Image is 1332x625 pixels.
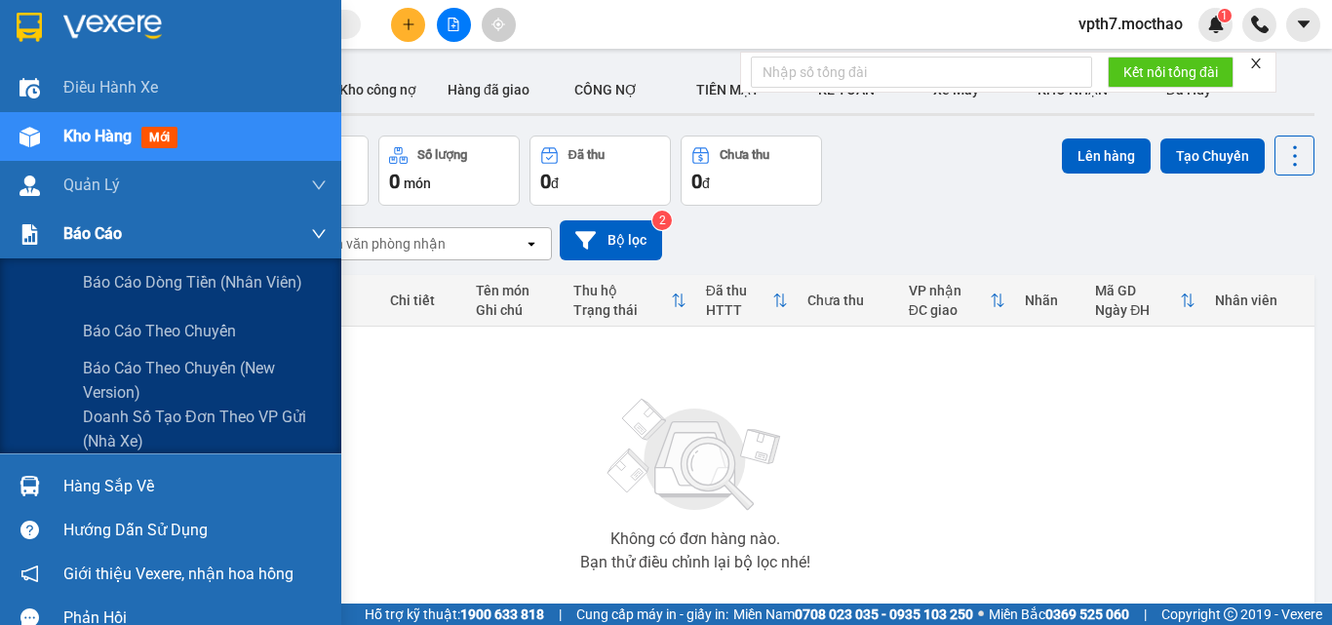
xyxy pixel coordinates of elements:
img: warehouse-icon [20,476,40,496]
div: Chưa thu [720,148,769,162]
div: Tên món [476,283,554,298]
strong: 0708 023 035 - 0935 103 250 [795,606,973,622]
div: HTTT [706,302,772,318]
button: plus [391,8,425,42]
strong: 0369 525 060 [1045,606,1129,622]
span: Miền Nam [733,604,973,625]
span: 1 [1221,9,1228,22]
button: file-add [437,8,471,42]
button: Kết nối tổng đài [1108,57,1234,88]
span: file-add [447,18,460,31]
button: Số lượng0món [378,136,520,206]
div: Bạn thử điều chỉnh lại bộ lọc nhé! [580,555,810,570]
button: Kho công nợ [324,66,432,113]
th: Toggle SortBy [564,275,696,327]
span: 0 [389,170,400,193]
img: solution-icon [20,224,40,245]
span: Báo cáo [63,221,122,246]
span: down [311,226,327,242]
img: icon-new-feature [1207,16,1225,33]
span: đ [551,176,559,191]
div: Chi tiết [390,293,456,308]
div: Nhãn [1025,293,1076,308]
span: Giới thiệu Vexere, nhận hoa hồng [63,562,294,586]
span: Quản Lý [63,173,120,197]
th: Toggle SortBy [899,275,1016,327]
button: Tạo Chuyến [1160,138,1265,174]
span: Báo cáo theo chuyến (new version) [83,356,327,405]
img: warehouse-icon [20,78,40,98]
button: Chưa thu0đ [681,136,822,206]
th: Toggle SortBy [696,275,798,327]
span: mới [141,127,177,148]
img: svg+xml;base64,PHN2ZyBjbGFzcz0ibGlzdC1wbHVnX19zdmciIHhtbG5zPSJodHRwOi8vd3d3LnczLm9yZy8yMDAwL3N2Zy... [598,387,793,524]
sup: 1 [1218,9,1232,22]
button: Lên hàng [1062,138,1151,174]
span: | [559,604,562,625]
div: Đã thu [568,148,605,162]
div: Hướng dẫn sử dụng [63,516,327,545]
span: CÔNG NỢ [574,82,638,98]
span: question-circle [20,521,39,539]
div: Thu hộ [573,283,671,298]
span: Doanh số tạo đơn theo VP gửi (nhà xe) [83,405,327,453]
span: Cung cấp máy in - giấy in: [576,604,728,625]
div: Chưa thu [807,293,889,308]
span: TIỀN MẶT [696,82,760,98]
span: Điều hành xe [63,75,158,99]
div: Trạng thái [573,302,671,318]
div: Số lượng [417,148,467,162]
span: down [311,177,327,193]
strong: 1900 633 818 [460,606,544,622]
div: Đã thu [706,283,772,298]
img: logo-vxr [17,13,42,42]
div: Nhân viên [1215,293,1305,308]
span: Báo cáo theo chuyến [83,319,236,343]
div: Ngày ĐH [1095,302,1180,318]
div: Mã GD [1095,283,1180,298]
div: Ghi chú [476,302,554,318]
button: Bộ lọc [560,220,662,260]
span: plus [402,18,415,31]
span: caret-down [1295,16,1312,33]
input: Nhập số tổng đài [751,57,1092,88]
button: aim [482,8,516,42]
span: ⚪️ [978,610,984,618]
img: warehouse-icon [20,127,40,147]
span: Kết nối tổng đài [1123,61,1218,83]
div: Hàng sắp về [63,472,327,501]
svg: open [524,236,539,252]
span: Kho hàng [63,127,132,145]
div: ĐC giao [909,302,991,318]
div: Không có đơn hàng nào. [610,531,780,547]
span: món [404,176,431,191]
span: Hỗ trợ kỹ thuật: [365,604,544,625]
div: VP nhận [909,283,991,298]
span: 0 [540,170,551,193]
th: Toggle SortBy [1085,275,1205,327]
img: warehouse-icon [20,176,40,196]
span: 0 [691,170,702,193]
img: phone-icon [1251,16,1269,33]
span: copyright [1224,607,1237,621]
span: Miền Bắc [989,604,1129,625]
span: close [1249,57,1263,70]
button: caret-down [1286,8,1320,42]
button: Hàng đã giao [432,66,545,113]
div: Chọn văn phòng nhận [311,234,446,254]
span: notification [20,565,39,583]
span: Báo cáo dòng tiền (nhân viên) [83,270,302,294]
span: aim [491,18,505,31]
sup: 2 [652,211,672,230]
span: đ [702,176,710,191]
span: vpth7.mocthao [1063,12,1198,36]
button: Đã thu0đ [529,136,671,206]
span: | [1144,604,1147,625]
